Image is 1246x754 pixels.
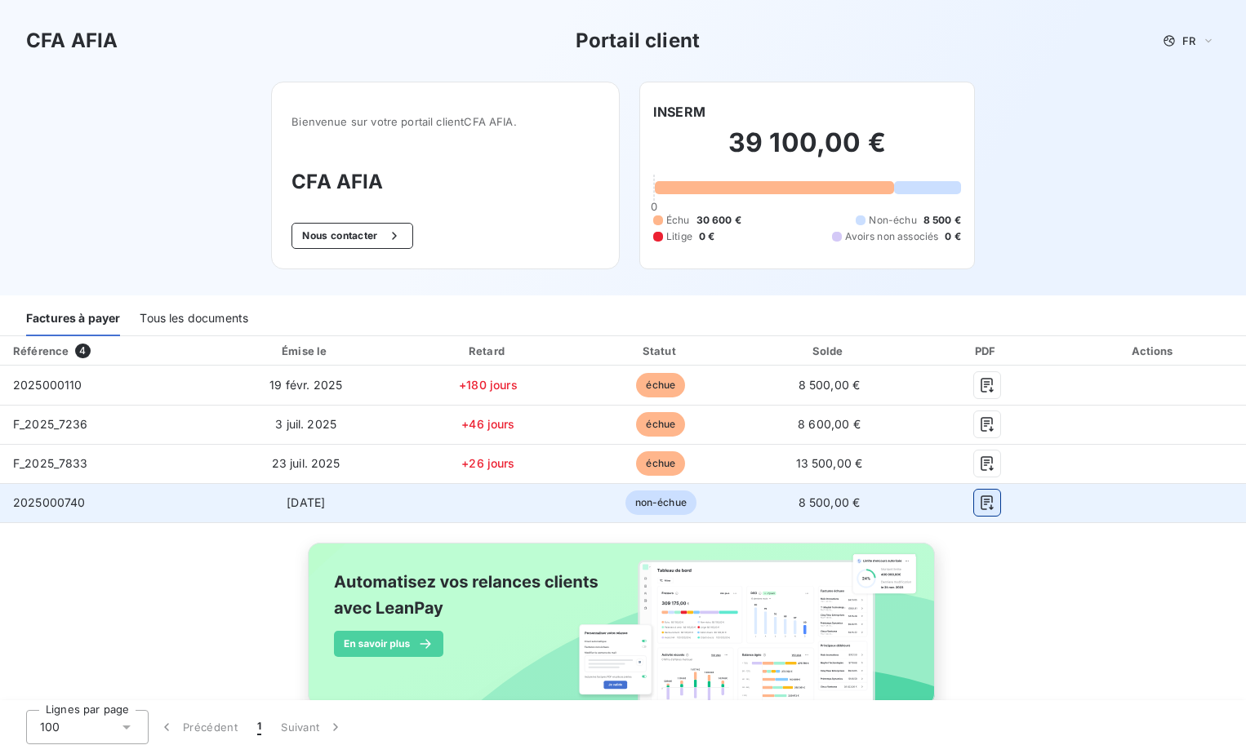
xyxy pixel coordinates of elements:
[750,343,910,359] div: Solde
[271,710,354,744] button: Suivant
[461,417,514,431] span: +46 jours
[257,719,261,735] span: 1
[696,213,741,228] span: 30 600 €
[625,490,696,515] span: non-échue
[799,495,861,509] span: 8 500,00 €
[651,200,657,213] span: 0
[214,343,398,359] div: Émise le
[26,26,118,55] h3: CFA AFIA
[1182,34,1195,47] span: FR
[636,373,685,397] span: échue
[699,229,714,244] span: 0 €
[287,495,325,509] span: [DATE]
[636,412,685,437] span: échue
[461,456,514,470] span: +26 jours
[653,126,961,175] h2: 39 100,00 €
[653,102,705,122] h6: INSERM
[13,378,82,392] span: 2025000110
[845,229,938,244] span: Avoirs non associés
[269,378,342,392] span: 19 févr. 2025
[923,213,961,228] span: 8 500 €
[75,344,90,358] span: 4
[291,167,599,197] h3: CFA AFIA
[915,343,1058,359] div: PDF
[140,302,248,336] div: Tous les documents
[13,417,88,431] span: F_2025_7236
[945,229,960,244] span: 0 €
[459,378,518,392] span: +180 jours
[293,533,953,734] img: banner
[799,378,861,392] span: 8 500,00 €
[869,213,916,228] span: Non-échu
[579,343,743,359] div: Statut
[576,26,700,55] h3: Portail client
[149,710,247,744] button: Précédent
[40,719,60,735] span: 100
[13,344,69,357] div: Référence
[26,302,120,336] div: Factures à payer
[13,495,86,509] span: 2025000740
[666,213,690,228] span: Échu
[796,456,863,470] span: 13 500,00 €
[272,456,340,470] span: 23 juil. 2025
[1065,343,1243,359] div: Actions
[291,115,599,128] span: Bienvenue sur votre portail client CFA AFIA .
[275,417,336,431] span: 3 juil. 2025
[666,229,692,244] span: Litige
[291,223,412,249] button: Nous contacter
[247,710,271,744] button: 1
[636,451,685,476] span: échue
[404,343,572,359] div: Retard
[13,456,88,470] span: F_2025_7833
[798,417,861,431] span: 8 600,00 €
